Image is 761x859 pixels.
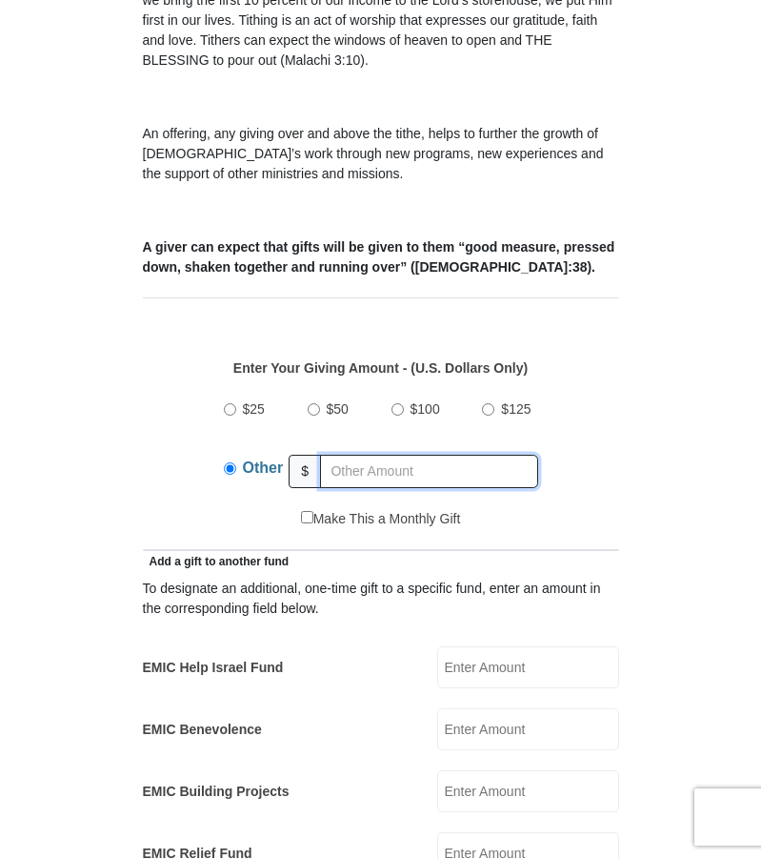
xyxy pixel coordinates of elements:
input: Enter Amount [437,646,619,688]
label: EMIC Building Projects [143,782,290,802]
label: Make This a Monthly Gift [301,509,461,529]
span: Other [243,460,284,476]
strong: Enter Your Giving Amount - (U.S. Dollars Only) [233,360,528,376]
span: $ [289,455,321,488]
input: Enter Amount [437,708,619,750]
label: EMIC Help Israel Fund [143,658,284,678]
input: Make This a Monthly Gift [301,511,313,523]
b: A giver can expect that gifts will be given to them “good measure, pressed down, shaken together ... [143,239,615,275]
div: To designate an additional, one-time gift to a specific fund, enter an amount in the correspondin... [143,579,619,619]
label: EMIC Benevolence [143,720,262,740]
span: $25 [243,401,265,417]
span: $100 [411,401,440,417]
span: $50 [327,401,349,417]
p: An offering, any giving over and above the tithe, helps to further the growth of [DEMOGRAPHIC_DAT... [143,124,619,184]
input: Other Amount [320,455,538,488]
input: Enter Amount [437,770,619,812]
span: $125 [501,401,531,417]
span: Add a gift to another fund [143,555,290,568]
